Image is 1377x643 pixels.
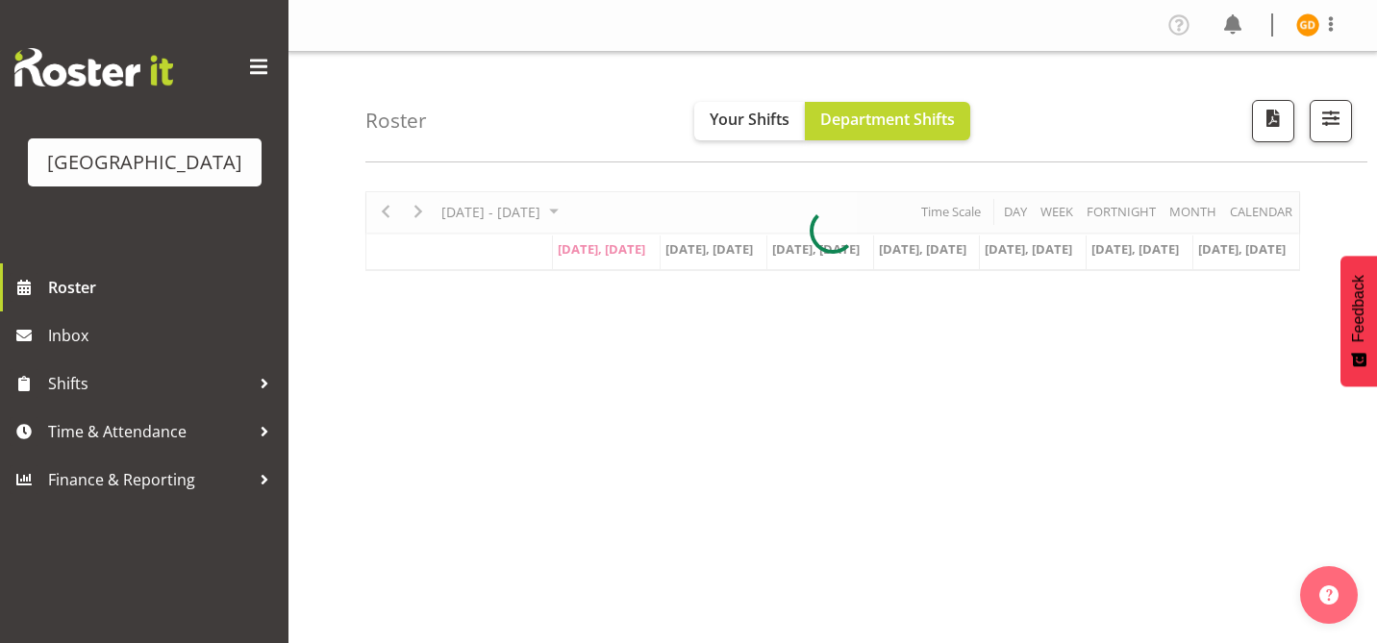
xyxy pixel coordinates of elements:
[14,48,173,87] img: Rosterit website logo
[48,417,250,446] span: Time & Attendance
[365,110,427,132] h4: Roster
[1310,100,1352,142] button: Filter Shifts
[805,102,970,140] button: Department Shifts
[694,102,805,140] button: Your Shifts
[1296,13,1319,37] img: greer-dawson11572.jpg
[1350,275,1367,342] span: Feedback
[1340,256,1377,386] button: Feedback - Show survey
[820,109,955,130] span: Department Shifts
[1319,585,1339,605] img: help-xxl-2.png
[48,321,279,350] span: Inbox
[48,465,250,494] span: Finance & Reporting
[48,369,250,398] span: Shifts
[48,273,279,302] span: Roster
[47,148,242,177] div: [GEOGRAPHIC_DATA]
[1252,100,1294,142] button: Download a PDF of the roster according to the set date range.
[710,109,789,130] span: Your Shifts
